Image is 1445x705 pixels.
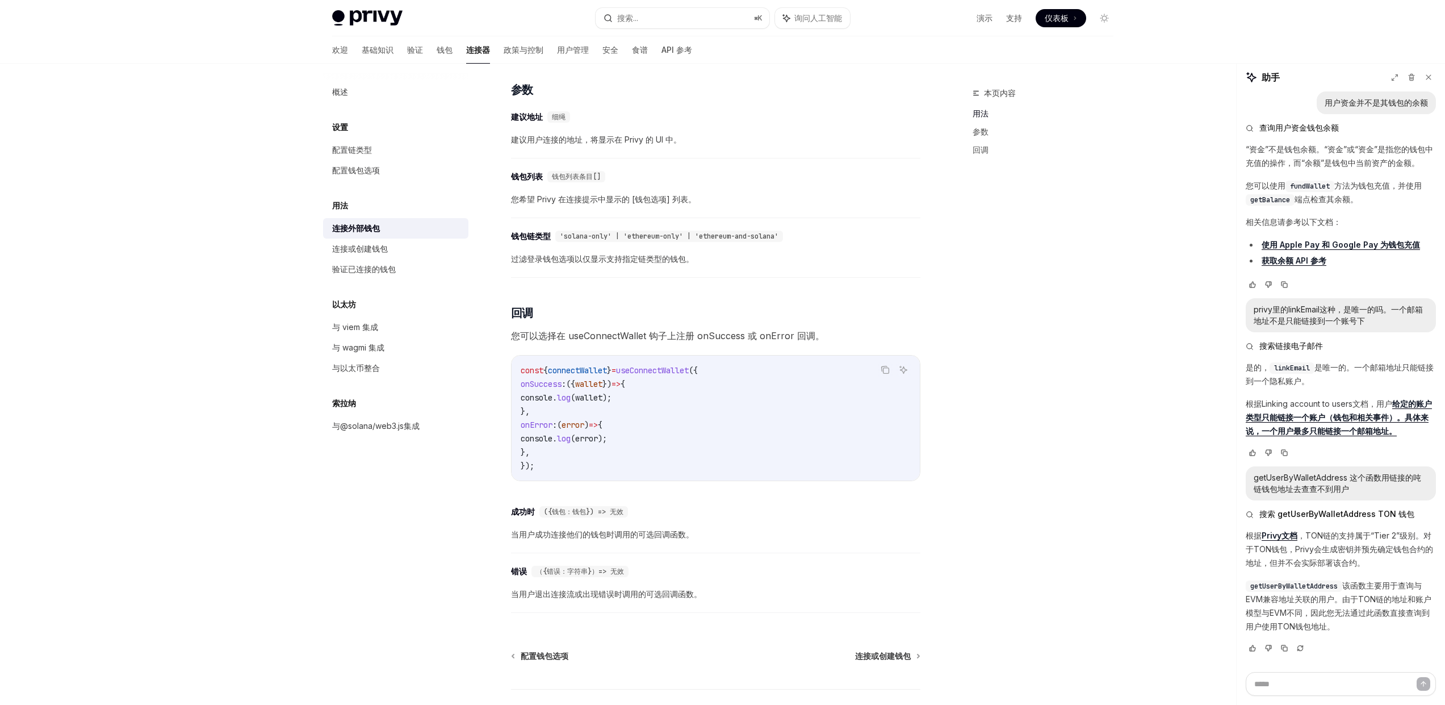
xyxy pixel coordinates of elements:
span: }) [602,379,611,389]
a: 安全 [602,36,618,64]
font: 您希望 Privy 在连接提示中显示的 [钱包选项] 列表。 [511,194,696,204]
font: 细绳 [552,112,566,122]
span: const [521,365,543,376]
span: } [607,365,611,376]
span: ( [571,393,575,403]
button: 询问人工智能 [775,8,850,28]
font: ({钱包：钱包}) => 无效 [544,507,623,516]
font: 查询用户资金钱包余额 [1259,123,1339,132]
span: connectWallet [548,365,607,376]
a: 回调 [973,141,1123,159]
a: 用户管理 [557,36,589,64]
span: ( [571,433,575,444]
font: 与@solana/web3.js集成 [332,421,420,431]
span: getUserByWalletAddress [1250,582,1338,591]
font: K [757,14,763,22]
button: 发送消息 [1417,677,1430,691]
span: onError [521,420,552,430]
span: }, [521,406,530,416]
span: linkEmail [1274,364,1310,373]
span: : [552,420,557,430]
font: 成功时 [511,507,535,517]
button: 搜索...⌘K [596,8,769,28]
font: 回调 [511,306,533,320]
span: wallet [575,379,602,389]
font: 参数 [511,83,533,97]
span: log [557,433,571,444]
a: 参数 [973,123,1123,141]
font: 相关信息请参考以下文档： [1246,217,1341,227]
font: ⌘ [754,14,757,22]
a: 获取余额 API 参考 [1262,256,1326,266]
font: API 参考 [661,45,692,55]
span: ); [598,433,607,444]
font: 用户管理 [557,45,589,55]
span: { [543,365,548,376]
font: 索拉纳 [332,398,356,408]
font: 验证已连接的钱包 [332,264,396,274]
font: 获取余额 API 参考 [1262,256,1326,265]
font: privy里的linkEmail这种，是唯一的吗。一个邮箱地址不是只能链接到一个账号下 [1254,304,1423,326]
font: 连接外部钱包 [332,223,380,233]
span: = [611,365,616,376]
a: 与@solana/web3.js集成 [323,416,468,436]
button: 切换暗模式 [1095,9,1113,27]
font: 搜索... [617,13,638,23]
span: useConnectWallet [616,365,689,376]
font: 钱包列表 [511,172,543,182]
a: 基础知识 [362,36,393,64]
button: 查询用户资金钱包余额 [1246,122,1436,134]
button: 询问人工智能 [896,362,911,377]
a: 与以太币整合 [323,358,468,378]
font: 设置 [332,122,348,132]
a: 使用 Apple Pay 和 Google Pay 为钱包充值 [1262,240,1420,250]
img: 灯光标志 [332,10,403,26]
font: 基础知识 [362,45,393,55]
font: 根据 [1246,531,1262,540]
a: 用法 [973,105,1123,123]
font: 使用 Apple Pay 和 Google Pay 为钱包充值 [1262,240,1420,249]
font: 与 wagmi 集成 [332,343,384,352]
font: 演示 [977,13,992,23]
span: error [562,420,584,430]
font: 回调 [973,145,989,155]
a: 与 viem 集成 [323,317,468,337]
font: 连接或创建钱包 [332,244,388,253]
span: . [552,393,557,403]
span: onSuccess [521,379,562,389]
a: 概述 [323,82,468,102]
a: 配置链类型 [323,140,468,160]
span: ) [584,420,589,430]
font: 询问人工智能 [794,13,842,23]
font: 助手 [1262,72,1280,83]
button: 复制代码块中的内容 [878,362,893,377]
a: 验证 [407,36,423,64]
font: 与以太币整合 [332,363,380,373]
a: Privy文档 [1262,531,1297,541]
a: 配置钱包选项 [512,650,568,662]
font: 搜索 getUserByWalletAddress TON 钱包 [1259,509,1414,519]
font: 政策与控制 [504,45,543,55]
font: 本页内容 [984,88,1016,98]
span: => [611,379,621,389]
font: 您可以使用 [1246,181,1285,190]
span: { [621,379,625,389]
font: 过滤登录钱包选项以仅显示支持指定链类型的钱包。 [511,254,694,264]
font: 食谱 [632,45,648,55]
font: （{错误：字符串}）=> 无效 [536,567,624,576]
a: 给定的账户类型只能链接一个账户（钱包和相关事件）。具体来说，一个用户最多只能链接一个邮箱地址。 [1246,399,1432,436]
font: 连接器 [466,45,490,55]
font: 钱包 [437,45,453,55]
font: 错误 [511,566,527,577]
font: 当用户退出连接流或出现错误时调用的可选回调函数。 [511,589,702,599]
a: 连接器 [466,36,490,64]
font: 用法 [973,109,989,118]
font: 根据 [1246,399,1262,408]
span: console [521,433,552,444]
a: 钱包 [437,36,453,64]
font: 用户资金并不是其钱包的余额 [1325,98,1428,107]
a: 仪表板 [1036,9,1086,27]
font: 建议用户连接的地址，将显示在 Privy 的 UI 中。 [511,135,681,144]
font: 'solana-only' | 'ethereum-only' | 'ethereum-and-solana' [560,232,778,241]
span: => [589,420,598,430]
